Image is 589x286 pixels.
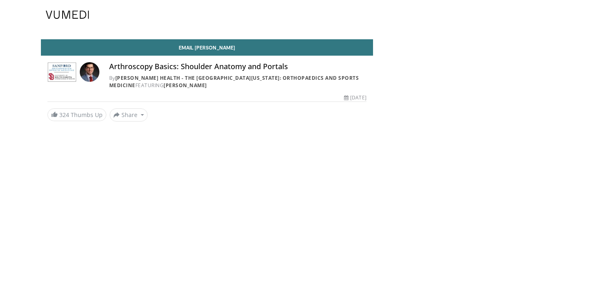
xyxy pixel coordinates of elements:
img: Avatar [80,62,99,82]
div: [DATE] [344,94,366,101]
button: Share [110,108,148,122]
a: 324 Thumbs Up [47,108,106,121]
h4: Arthroscopy Basics: Shoulder Anatomy and Portals [109,62,366,71]
img: VuMedi Logo [46,11,89,19]
a: Email [PERSON_NAME] [41,39,373,56]
img: Sanford Health - The University of South Dakota School of Medicine: Orthopaedics and Sports Medicine [47,62,76,82]
span: 324 [59,111,69,119]
a: [PERSON_NAME] [164,82,207,89]
div: By FEATURING [109,74,366,89]
a: [PERSON_NAME] Health - The [GEOGRAPHIC_DATA][US_STATE]: Orthopaedics and Sports Medicine [109,74,359,89]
